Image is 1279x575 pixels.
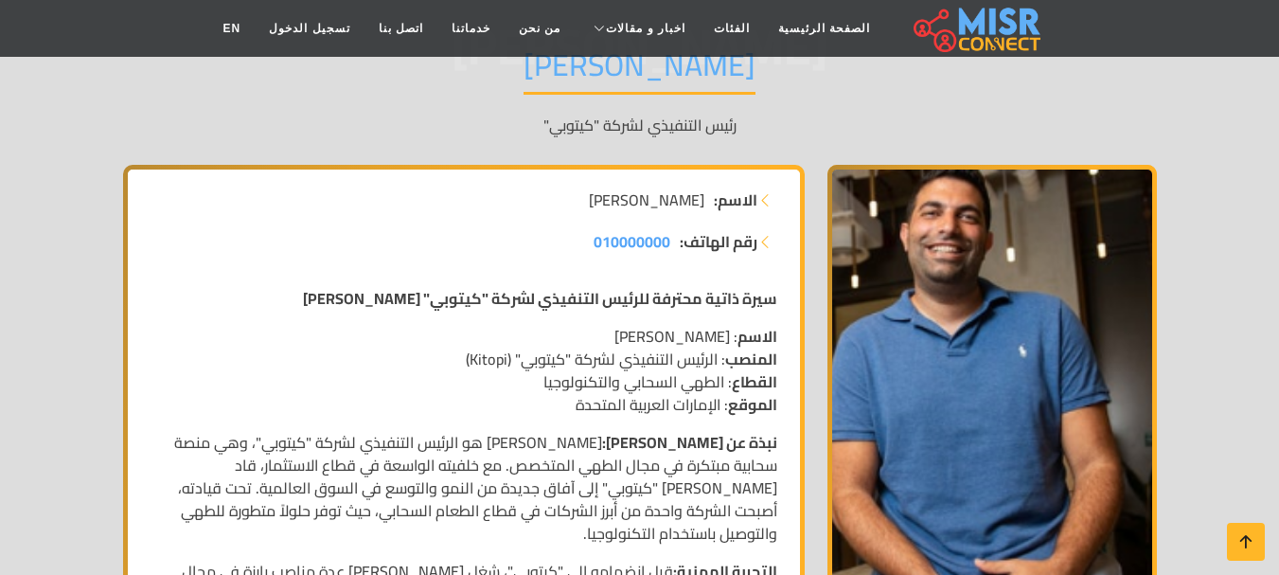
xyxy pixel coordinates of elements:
strong: نبذة عن [PERSON_NAME]: [602,428,777,457]
h1: [PERSON_NAME] [524,46,755,95]
a: من نحن [505,10,575,46]
strong: الاسم: [714,189,757,211]
a: 010000000 [594,230,670,253]
strong: سيرة ذاتية محترفة للرئيس التنفيذي لشركة "كيتوبي" [PERSON_NAME] [303,284,777,313]
strong: الاسم [737,322,777,350]
a: الفئات [700,10,764,46]
a: الصفحة الرئيسية [764,10,884,46]
a: خدماتنا [437,10,505,46]
p: : [PERSON_NAME] : الرئيس التنفيذي لشركة "كيتوبي" (Kitopi) : الطهي السحابي والتكنولوجيا : الإمارات... [151,325,777,416]
strong: المنصب [725,345,777,373]
a: اخبار و مقالات [575,10,700,46]
img: main.misr_connect [914,5,1040,52]
a: اتصل بنا [364,10,437,46]
a: EN [209,10,256,46]
span: 010000000 [594,227,670,256]
span: [PERSON_NAME] [589,189,704,211]
span: اخبار و مقالات [606,20,685,37]
a: تسجيل الدخول [255,10,364,46]
p: رئيس التنفيذي لشركة "كيتوبي" [123,114,1157,136]
strong: القطاع [732,368,777,396]
p: [PERSON_NAME] هو الرئيس التنفيذي لشركة "كيتوبي"، وهي منصة سحابية مبتكرة في مجال الطهي المتخصص. مع... [151,431,777,545]
strong: رقم الهاتف: [680,230,757,253]
strong: الموقع [728,390,777,419]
